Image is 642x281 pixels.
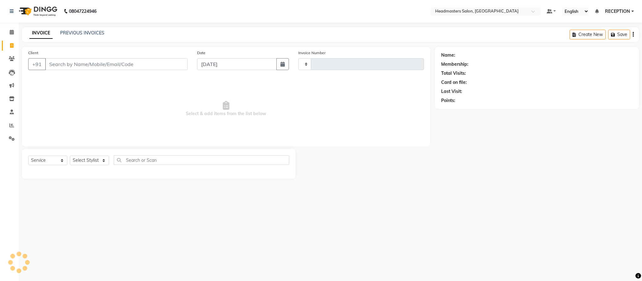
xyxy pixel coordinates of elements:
[28,78,424,140] span: Select & add items from the list below
[60,30,104,36] a: PREVIOUS INVOICES
[69,3,97,20] b: 08047224946
[441,88,462,95] div: Last Visit:
[608,30,630,39] button: Save
[441,70,466,77] div: Total Visits:
[441,79,467,86] div: Card on file:
[441,97,455,104] div: Points:
[16,3,59,20] img: logo
[29,28,53,39] a: INVOICE
[570,30,606,39] button: Create New
[197,50,206,56] label: Date
[45,58,188,70] input: Search by Name/Mobile/Email/Code
[441,52,455,59] div: Name:
[114,155,289,165] input: Search or Scan
[441,61,468,68] div: Membership:
[28,50,38,56] label: Client
[605,8,630,15] span: RECEPTION
[28,58,46,70] button: +91
[298,50,326,56] label: Invoice Number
